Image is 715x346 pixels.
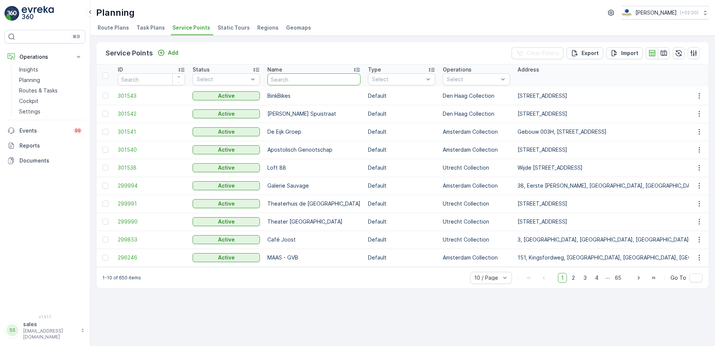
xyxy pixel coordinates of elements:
p: Utrecht Collection [443,164,510,172]
button: Active [193,181,260,190]
p: Default [368,146,435,154]
a: 301541 [118,128,185,136]
p: Galerie Sauvage [267,182,360,189]
span: 65 [611,273,625,283]
a: 299991 [118,200,185,207]
span: 301540 [118,146,185,154]
a: Reports [4,138,85,153]
span: Go To [670,274,686,282]
p: Status [193,66,210,73]
p: Default [368,164,435,172]
div: Toggle Row Selected [102,147,108,153]
div: SS [6,324,18,336]
p: Amsterdam Collection [443,146,510,154]
button: Active [193,199,260,208]
p: Active [218,110,235,118]
p: Address [518,66,539,73]
span: 3 [580,273,590,283]
span: 2 [568,273,579,283]
img: logo [4,6,19,21]
a: Planning [16,75,85,85]
p: Active [218,182,235,189]
a: 296246 [118,254,185,261]
div: Toggle Row Selected [102,165,108,171]
p: Amsterdam Collection [443,182,510,189]
p: Name [267,66,282,73]
p: Amsterdam Collection [443,128,510,136]
p: MAAS - GVB [267,254,360,261]
div: Toggle Row Selected [102,183,108,189]
p: Default [368,110,435,118]
span: Static Tours [218,24,250,31]
p: ⌘B [73,34,80,40]
p: Default [368,254,435,261]
p: Export [581,49,599,57]
span: 4 [592,273,602,283]
span: Regions [257,24,279,31]
p: Apostolisch Genootschap [267,146,360,154]
button: Active [193,109,260,118]
p: Utrecht Collection [443,200,510,207]
p: [PERSON_NAME] [635,9,677,16]
p: BinkBikes [267,92,360,100]
a: 301538 [118,164,185,172]
a: 299994 [118,182,185,189]
p: Default [368,92,435,100]
span: Task Plans [136,24,165,31]
input: Search [118,73,185,85]
a: Settings [16,106,85,117]
p: ... [605,273,610,283]
div: Toggle Row Selected [102,93,108,99]
button: Add [154,48,181,57]
p: Default [368,236,435,243]
button: Export [567,47,603,59]
p: Operations [19,53,70,61]
span: Service Points [172,24,210,31]
p: Active [218,254,235,261]
p: ID [118,66,123,73]
p: Active [218,146,235,154]
p: sales [23,321,77,328]
p: Routes & Tasks [19,87,58,94]
span: Route Plans [98,24,129,31]
div: Toggle Row Selected [102,111,108,117]
p: Active [218,128,235,136]
p: De Eijk Groep [267,128,360,136]
div: Toggle Row Selected [102,201,108,207]
span: 301542 [118,110,185,118]
button: Active [193,91,260,100]
p: Settings [19,108,40,115]
button: Import [606,47,643,59]
p: Events [19,127,69,134]
button: Active [193,235,260,244]
span: v 1.51.1 [4,315,85,319]
img: basis-logo_rgb2x.png [622,9,632,17]
p: Documents [19,157,82,164]
p: Select [197,76,248,83]
p: Loft 88 [267,164,360,172]
p: Active [218,92,235,100]
p: Active [218,164,235,172]
a: Routes & Tasks [16,85,85,96]
button: Active [193,217,260,226]
div: Toggle Row Selected [102,255,108,261]
a: 301543 [118,92,185,100]
p: Theater [GEOGRAPHIC_DATA] [267,218,360,225]
a: 299990 [118,218,185,225]
p: Clear Filters [527,49,559,57]
button: Operations [4,49,85,64]
p: Utrecht Collection [443,218,510,225]
p: Planning [96,7,135,19]
p: Den Haag Collection [443,110,510,118]
span: 299853 [118,236,185,243]
button: Clear Filters [512,47,564,59]
p: Active [218,236,235,243]
p: Default [368,200,435,207]
div: Toggle Row Selected [102,129,108,135]
p: 99 [75,128,81,134]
